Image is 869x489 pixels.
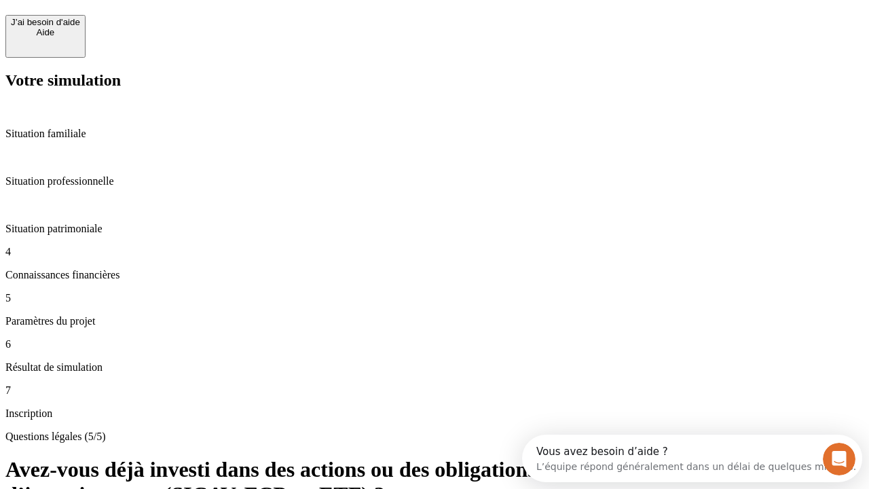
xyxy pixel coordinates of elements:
[5,407,864,420] p: Inscription
[5,315,864,327] p: Paramètres du projet
[5,223,864,235] p: Situation patrimoniale
[5,269,864,281] p: Connaissances financières
[14,22,334,37] div: L’équipe répond généralement dans un délai de quelques minutes.
[5,5,374,43] div: Ouvrir le Messenger Intercom
[5,384,864,397] p: 7
[823,443,855,475] iframe: Intercom live chat
[14,12,334,22] div: Vous avez besoin d’aide ?
[11,27,80,37] div: Aide
[5,175,864,187] p: Situation professionnelle
[522,435,862,482] iframe: Intercom live chat discovery launcher
[5,338,864,350] p: 6
[5,71,864,90] h2: Votre simulation
[5,361,864,374] p: Résultat de simulation
[5,292,864,304] p: 5
[5,128,864,140] p: Situation familiale
[11,17,80,27] div: J’ai besoin d'aide
[5,246,864,258] p: 4
[5,15,86,58] button: J’ai besoin d'aideAide
[5,431,864,443] p: Questions légales (5/5)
